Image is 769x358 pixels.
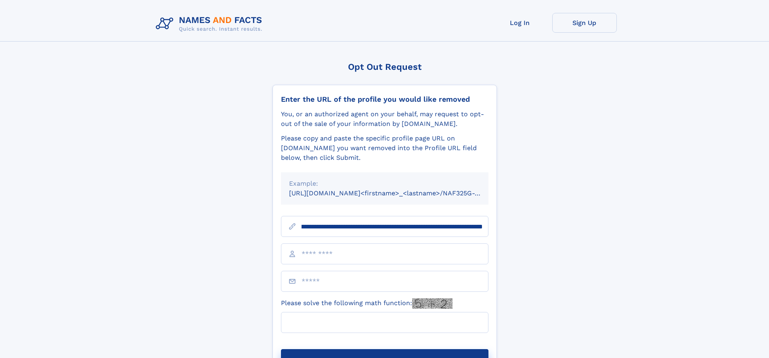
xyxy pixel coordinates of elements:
[289,189,504,197] small: [URL][DOMAIN_NAME]<firstname>_<lastname>/NAF325G-xxxxxxxx
[153,13,269,35] img: Logo Names and Facts
[289,179,480,188] div: Example:
[552,13,617,33] a: Sign Up
[281,109,488,129] div: You, or an authorized agent on your behalf, may request to opt-out of the sale of your informatio...
[488,13,552,33] a: Log In
[281,298,453,309] label: Please solve the following math function:
[281,95,488,104] div: Enter the URL of the profile you would like removed
[281,134,488,163] div: Please copy and paste the specific profile page URL on [DOMAIN_NAME] you want removed into the Pr...
[272,62,497,72] div: Opt Out Request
